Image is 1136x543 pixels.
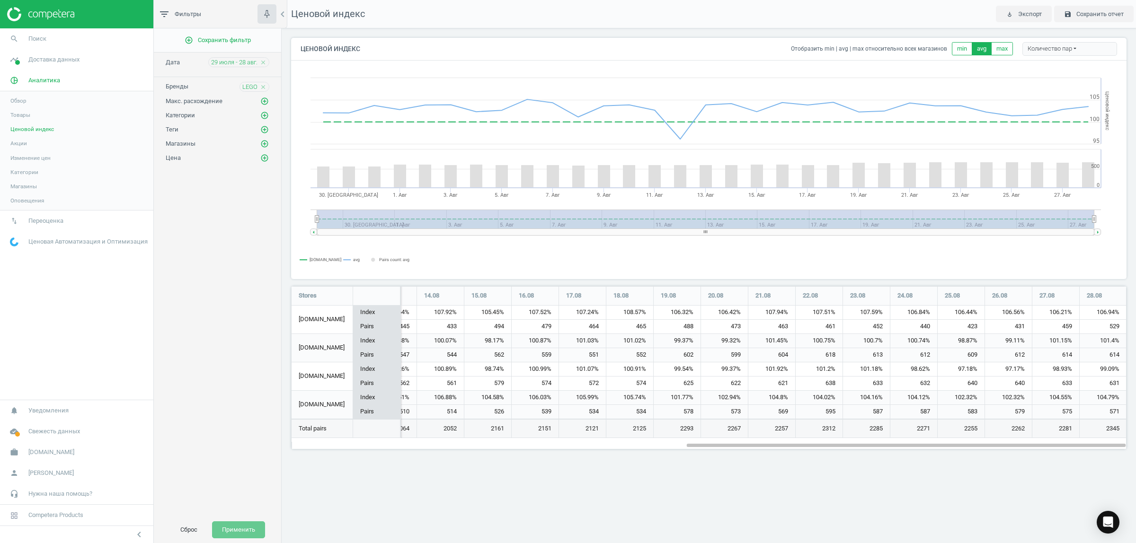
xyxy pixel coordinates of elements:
button: avg [972,42,992,55]
div: 609 [938,348,985,362]
div: 101.45% [748,334,795,348]
div: 452 [843,320,890,333]
tspan: 21. Авг [901,192,918,198]
span: Уведомления [28,406,69,415]
div: 431 [985,320,1032,333]
button: add_circle_outline [260,125,269,134]
div: 461 [796,320,843,333]
div: 104.02% [796,391,843,405]
div: 104.55% [1032,391,1079,405]
div: 100.89% [417,362,464,377]
div: 106.56% [985,306,1032,320]
div: 488 [654,320,701,333]
span: LEGO [242,83,257,91]
i: person [5,464,23,482]
span: [PERSON_NAME] [28,469,74,477]
span: Экспорт [1018,10,1042,18]
div: 464 [559,320,606,333]
tspan: Ценовой индекс [1104,91,1110,131]
div: 102.94% [701,391,748,405]
i: search [5,30,23,48]
div: 98.74% [464,362,511,377]
span: 2293 [661,424,693,433]
span: 16.08 [519,291,534,300]
h4: Ценовой индекс [291,38,370,60]
div: 574 [606,377,653,390]
tspan: 11. Авг [646,192,663,198]
div: 526 [464,405,511,419]
span: Ценовой индекс [291,8,365,19]
div: [DOMAIN_NAME] [292,306,353,333]
div: 574 [512,377,559,390]
span: [DOMAIN_NAME] [28,448,74,456]
text: 100 [1090,116,1100,123]
div: 101.03% [559,334,606,348]
span: 17.08 [566,291,581,300]
div: 106.44% [938,306,985,320]
span: 2281 [1039,424,1072,433]
div: 105.74% [606,391,653,405]
i: add_circle_outline [260,140,269,148]
div: 102.32% [938,391,985,405]
span: Переоценка [28,217,63,225]
div: 106.84% [890,306,937,320]
div: 101.2% [796,362,843,377]
i: timeline [5,51,23,69]
img: wGWNvw8QSZomAAAAABJRU5ErkJggg== [10,237,18,246]
span: 2267 [708,424,741,433]
span: Фильтры [175,10,201,18]
span: 22.08 [803,291,818,300]
span: 15.08 [471,291,487,300]
span: 23.08 [850,291,865,300]
span: 2257 [755,424,788,433]
tspan: 3. Авг [444,192,458,198]
div: 621 [748,377,795,390]
div: 561 [417,377,464,390]
tspan: 25. Авг [1003,192,1020,198]
span: Товары [10,111,30,119]
div: 106.42% [701,306,748,320]
tspan: [DOMAIN_NAME] [310,257,341,262]
tspan: avg [353,257,360,262]
button: Применить [212,521,265,538]
span: Бренды [166,83,188,90]
span: Цена [166,154,181,161]
div: Pairs [353,319,400,333]
div: 106.03% [512,391,559,405]
div: 104.79% [1080,391,1127,405]
span: Магазины [166,140,195,147]
div: 98.17% [464,334,511,348]
span: 2345 [1087,424,1119,433]
div: 97.17% [985,362,1032,377]
div: 463 [748,320,795,333]
div: 107.24% [559,306,606,320]
span: Нужна наша помощь? [28,490,92,498]
div: 599 [701,348,748,362]
span: 2161 [471,424,504,433]
div: 631 [1080,377,1127,390]
button: add_circle_outline [260,139,269,149]
i: filter_list [159,9,170,20]
div: Pairs [353,404,400,419]
span: Сохранить отчет [1076,10,1124,18]
div: 459 [1032,320,1079,333]
i: pie_chart_outlined [5,71,23,89]
tspan: 13. Авг [697,192,714,198]
div: 595 [796,405,843,419]
tspan: 19. Авг [850,192,867,198]
div: Open Intercom Messenger [1097,511,1119,534]
div: 632 [890,377,937,390]
div: 633 [843,377,890,390]
span: Сохранить фильтр [185,36,251,44]
button: add_circle_outline [260,96,269,106]
span: 2151 [519,424,551,433]
div: 106.94% [1080,306,1127,320]
span: 2125 [613,424,646,433]
div: 569 [748,405,795,419]
button: add_circle_outline [260,111,269,120]
div: Index [353,306,400,320]
tspan: 30. [GEOGRAPHIC_DATA] [319,192,378,198]
i: play_for_work [1006,10,1013,18]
